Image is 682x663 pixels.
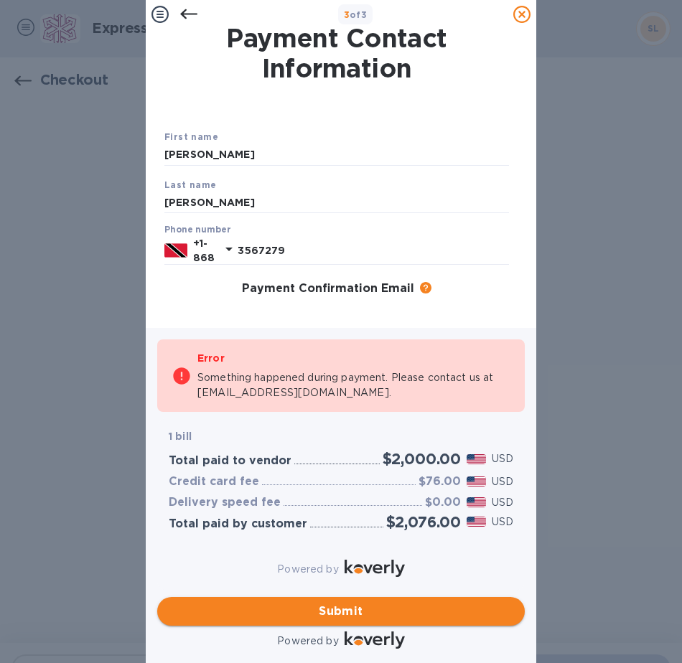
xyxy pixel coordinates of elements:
span: Submit [169,603,513,620]
b: Error [197,352,225,364]
span: 3 [344,9,350,20]
h3: Payment Confirmation Email [242,282,414,296]
h3: $76.00 [419,475,461,489]
input: Enter your first name [164,144,509,166]
p: USD [492,451,513,466]
b: First name [164,131,218,142]
h3: Total paid by customer [169,517,307,531]
input: Enter your phone number [238,240,509,261]
label: Phone number [164,226,230,235]
img: USD [467,476,486,486]
h3: Delivery speed fee [169,496,281,509]
p: USD [492,514,513,530]
img: USD [467,497,486,507]
b: Primary email [164,316,233,326]
img: Logo [345,560,405,577]
p: Something happened during payment. Please contact us at [EMAIL_ADDRESS][DOMAIN_NAME]. [197,370,510,400]
p: USD [492,495,513,510]
p: Powered by [277,634,338,649]
b: Last name [164,179,217,190]
img: USD [467,454,486,464]
button: Submit [157,597,525,626]
input: Enter your last name [164,192,509,213]
p: USD [492,474,513,489]
img: USD [467,517,486,527]
h1: Payment Contact Information [164,23,509,83]
h2: $2,076.00 [386,513,461,531]
img: Logo [345,631,405,649]
img: TT [164,243,187,258]
h3: Total paid to vendor [169,454,291,468]
h3: $0.00 [425,496,461,509]
p: Powered by [277,562,338,577]
b: 1 bill [169,431,192,442]
h2: $2,000.00 [383,450,461,468]
h3: Credit card fee [169,475,259,489]
b: of 3 [344,9,368,20]
p: +1-868 [193,236,215,265]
